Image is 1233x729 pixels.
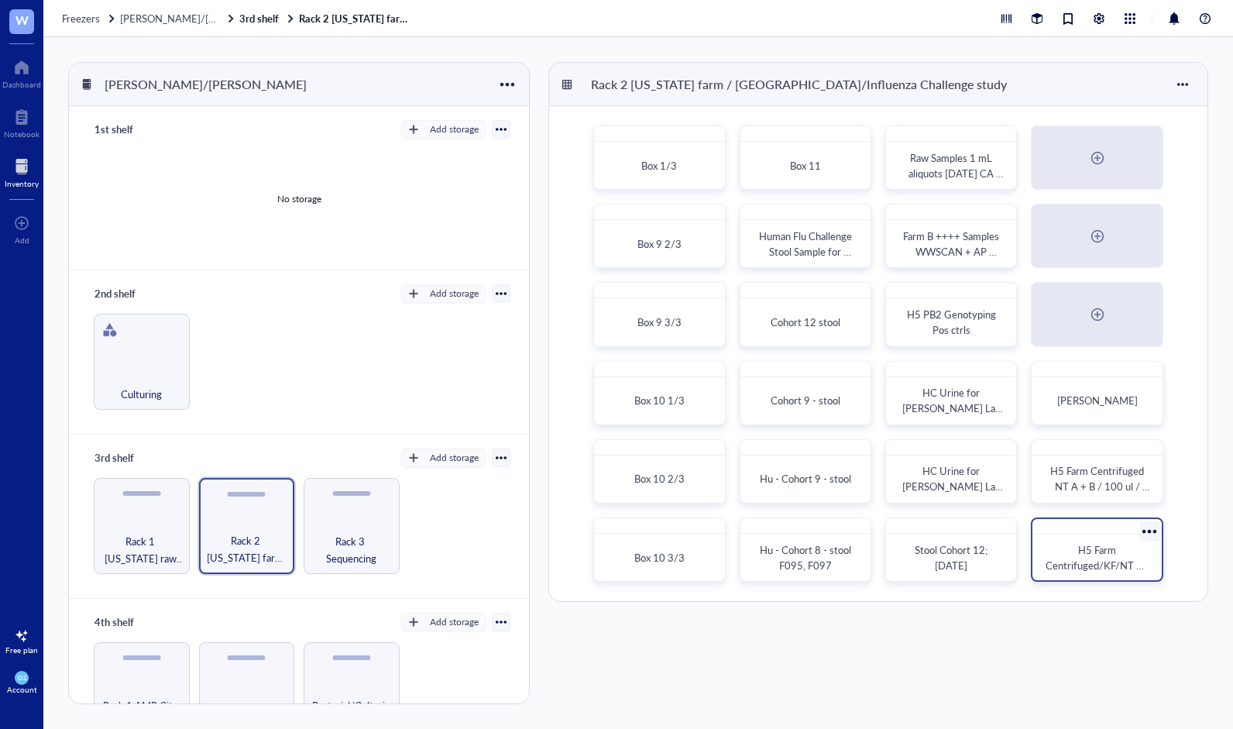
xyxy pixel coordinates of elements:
[5,645,38,655] div: Free plan
[634,550,685,565] span: Box 10 3/3
[584,71,1014,98] div: Rack 2 [US_STATE] farm / [GEOGRAPHIC_DATA]/Influenza Challenge study
[430,287,479,301] div: Add storage
[5,154,39,188] a: Inventory
[634,393,685,407] span: Box 10 1/3
[207,532,287,566] span: Rack 2 [US_STATE] farm / [GEOGRAPHIC_DATA]/Influenza Challenge study
[637,315,682,329] span: Box 9 3/3
[101,533,183,567] span: Rack 1 [US_STATE] raw farm samples
[790,158,821,173] span: Box 11
[1046,542,1152,588] span: H5 Farm Centrifuged/KF/NT A+ B / 100ul [DATE]
[1047,463,1150,524] span: H5 Farm Centrifuged NT A + B / 100 ul / PCR Inhibition removal kit 4/2025 Box 4
[88,119,180,140] div: 1st shelf
[120,11,286,26] span: [PERSON_NAME]/[PERSON_NAME]
[4,105,39,139] a: Notebook
[311,533,393,567] span: Rack 3 Sequencing
[62,11,100,26] span: Freezers
[907,307,998,337] span: H5 PB2 Genotyping Pos ctrls
[903,229,1001,274] span: Farm B ++++ Samples WWSCAN + AP [DATE]
[771,315,840,329] span: Cohort 12 stool
[771,393,840,407] span: Cohort 9 - stool
[430,122,479,136] div: Add storage
[4,129,39,139] div: Notebook
[62,12,117,26] a: Freezers
[908,150,1004,196] span: Raw Samples 1 mL aliquots [DATE] CA Farms APP
[18,674,26,681] span: OS
[401,284,486,303] button: Add storage
[5,179,39,188] div: Inventory
[401,120,486,139] button: Add storage
[641,158,677,173] span: Box 1/3
[915,542,990,573] span: Stool Cohort 12; [DATE]
[15,10,29,29] span: W
[88,611,180,633] div: 4th shelf
[277,192,321,206] div: No storage
[401,613,486,631] button: Add storage
[1057,393,1138,407] span: [PERSON_NAME]
[121,386,162,403] span: Culturing
[88,447,180,469] div: 3rd shelf
[15,236,29,245] div: Add
[401,449,486,467] button: Add storage
[637,236,682,251] span: Box 9 2/3
[430,615,479,629] div: Add storage
[98,71,314,98] div: [PERSON_NAME]/[PERSON_NAME]
[2,55,41,89] a: Dashboard
[756,229,854,274] span: Human Flu Challenge Stool Sample for [PERSON_NAME] Lab
[902,463,1003,509] span: HC Urine for [PERSON_NAME] Lab #2
[760,471,851,486] span: Hu - Cohort 9 - stool
[760,542,853,573] span: Hu - Cohort 8 - stool F095, F097
[7,685,37,694] div: Account
[120,12,236,26] a: [PERSON_NAME]/[PERSON_NAME]
[88,283,180,304] div: 2nd shelf
[2,80,41,89] div: Dashboard
[634,471,685,486] span: Box 10 2/3
[430,451,479,465] div: Add storage
[902,385,1003,431] span: HC Urine for [PERSON_NAME] Lab #1
[239,12,415,26] a: 3rd shelfRack 2 [US_STATE] farm / [GEOGRAPHIC_DATA]/Influenza Challenge study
